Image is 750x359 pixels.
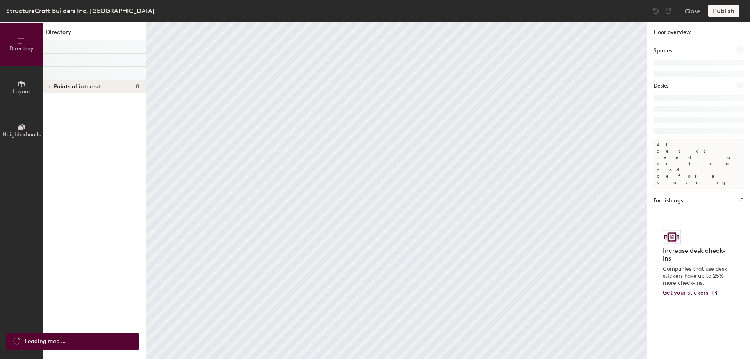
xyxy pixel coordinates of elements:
a: Get your stickers [663,290,718,296]
span: 0 [136,84,139,90]
span: Loading map ... [25,337,66,346]
div: StructureCraft Builders Inc, [GEOGRAPHIC_DATA] [6,6,154,16]
p: All desks need to be in a pod before saving [654,139,744,189]
h1: Furnishings [654,196,683,205]
span: Directory [9,45,34,52]
img: Sticker logo [663,230,681,244]
h1: Directory [43,28,146,40]
h1: Floor overview [647,22,750,40]
button: Close [685,5,700,17]
canvas: Map [146,22,647,359]
span: Get your stickers [663,289,709,296]
img: Redo [664,7,672,15]
h1: 0 [740,196,744,205]
h4: Increase desk check-ins [663,247,730,263]
p: Companies that use desk stickers have up to 25% more check-ins. [663,266,730,287]
img: Undo [652,7,660,15]
span: Neighborhoods [2,131,41,138]
span: Points of interest [54,84,100,90]
h1: Desks [654,82,668,90]
h1: Spaces [654,46,672,55]
span: Layout [13,88,30,95]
